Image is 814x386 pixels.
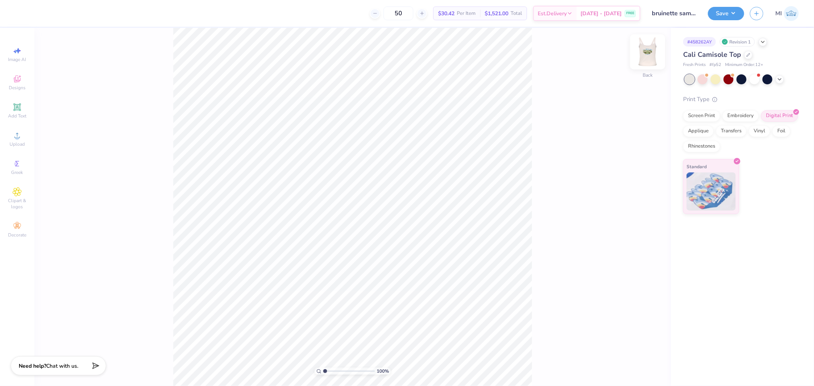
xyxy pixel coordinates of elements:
input: Untitled Design [646,6,702,21]
a: MI [775,6,799,21]
div: Transfers [716,125,746,137]
span: Fresh Prints [683,62,706,68]
span: Chat with us. [46,362,78,370]
div: Foil [772,125,790,137]
span: Total [511,10,522,18]
span: [DATE] - [DATE] [580,10,622,18]
span: Decorate [8,232,26,238]
div: # 458262AY [683,37,716,47]
span: Minimum Order: 12 + [725,62,763,68]
span: $30.42 [438,10,455,18]
span: Image AI [8,56,26,63]
span: # fp52 [709,62,721,68]
div: Screen Print [683,110,720,122]
span: FREE [626,11,634,16]
strong: Need help? [19,362,46,370]
span: Designs [9,85,26,91]
div: Applique [683,125,714,137]
span: 100 % [377,368,389,375]
button: Save [708,7,744,20]
div: Print Type [683,95,799,104]
div: Revision 1 [720,37,755,47]
span: Est. Delivery [538,10,567,18]
span: Add Text [8,113,26,119]
div: Vinyl [749,125,770,137]
span: Upload [10,141,25,147]
span: MI [775,9,782,18]
div: Back [643,72,653,79]
span: Cali Camisole Top [683,50,741,59]
span: Standard [687,162,707,170]
img: Ma. Isabella Adad [784,6,799,21]
img: Back [632,37,663,67]
div: Digital Print [761,110,798,122]
span: Greek [11,169,23,175]
div: Embroidery [722,110,759,122]
span: Clipart & logos [4,198,31,210]
img: Standard [687,172,736,211]
input: – – [384,6,413,20]
div: Rhinestones [683,141,720,152]
span: Per Item [457,10,476,18]
span: $1,521.00 [485,10,508,18]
